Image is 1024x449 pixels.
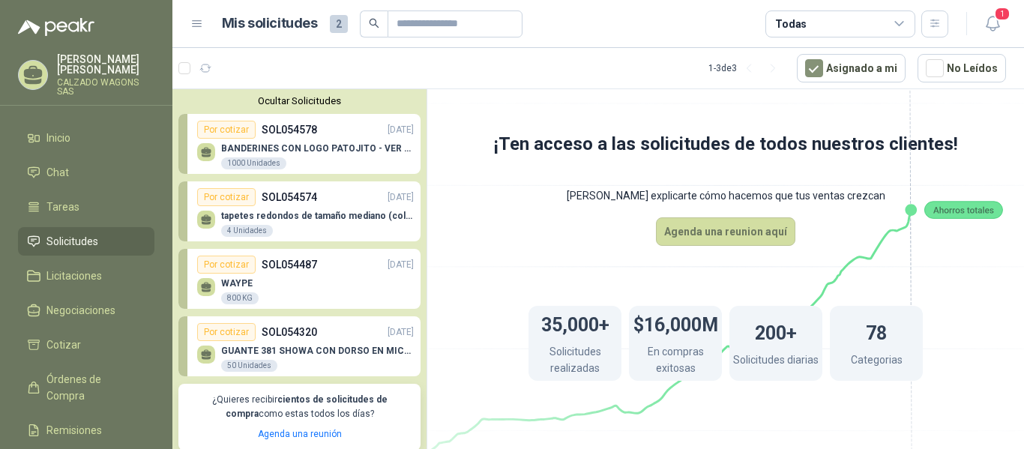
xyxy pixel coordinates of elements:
[262,324,317,340] p: SOL054320
[369,18,379,28] span: search
[222,13,318,34] h1: Mis solicitudes
[708,56,785,80] div: 1 - 3 de 3
[178,249,421,309] a: Por cotizarSOL054487[DATE] WAYPE800 KG
[221,360,277,372] div: 50 Unidades
[994,7,1011,21] span: 1
[528,343,621,380] p: Solicitudes realizadas
[197,256,256,274] div: Por cotizar
[178,114,421,174] a: Por cotizarSOL054578[DATE] BANDERINES CON LOGO PATOJITO - VER DOC ADJUNTO1000 Unidades
[18,416,154,445] a: Remisiones
[388,123,414,137] p: [DATE]
[733,352,819,372] p: Solicitudes diarias
[46,302,115,319] span: Negociaciones
[46,130,70,146] span: Inicio
[221,143,414,154] p: BANDERINES CON LOGO PATOJITO - VER DOC ADJUNTO
[262,121,317,138] p: SOL054578
[262,189,317,205] p: SOL054574
[866,315,887,348] h1: 78
[18,365,154,410] a: Órdenes de Compra
[187,393,412,421] p: ¿Quieres recibir como estas todos los días?
[18,124,154,152] a: Inicio
[633,307,718,340] h1: $16,000M
[178,181,421,241] a: Por cotizarSOL054574[DATE] tapetes redondos de tamaño mediano (colores beige, café)4 Unidades
[18,158,154,187] a: Chat
[797,54,906,82] button: Asignado a mi
[18,262,154,290] a: Licitaciones
[388,190,414,205] p: [DATE]
[18,296,154,325] a: Negociaciones
[46,199,79,215] span: Tareas
[262,256,317,273] p: SOL054487
[258,429,342,439] a: Agenda una reunión
[18,193,154,221] a: Tareas
[57,54,154,75] p: [PERSON_NAME] [PERSON_NAME]
[221,157,286,169] div: 1000 Unidades
[755,315,797,348] h1: 200+
[629,343,722,380] p: En compras exitosas
[46,268,102,284] span: Licitaciones
[197,121,256,139] div: Por cotizar
[388,325,414,340] p: [DATE]
[221,225,273,237] div: 4 Unidades
[541,307,609,340] h1: 35,000+
[178,316,421,376] a: Por cotizarSOL054320[DATE] GUANTE 381 SHOWA CON DORSO EN MICROFIBRA50 Unidades
[226,394,388,419] b: cientos de solicitudes de compra
[918,54,1006,82] button: No Leídos
[197,188,256,206] div: Por cotizar
[197,323,256,341] div: Por cotizar
[178,95,421,106] button: Ocultar Solicitudes
[388,258,414,272] p: [DATE]
[330,15,348,33] span: 2
[775,16,807,32] div: Todas
[46,371,140,404] span: Órdenes de Compra
[18,331,154,359] a: Cotizar
[656,217,795,246] button: Agenda una reunion aquí
[221,278,259,289] p: WAYPE
[46,337,81,353] span: Cotizar
[221,292,259,304] div: 800 KG
[18,18,94,36] img: Logo peakr
[46,164,69,181] span: Chat
[57,78,154,96] p: CALZADO WAGONS SAS
[18,227,154,256] a: Solicitudes
[851,352,903,372] p: Categorias
[979,10,1006,37] button: 1
[46,422,102,439] span: Remisiones
[221,211,414,221] p: tapetes redondos de tamaño mediano (colores beige, café)
[46,233,98,250] span: Solicitudes
[221,346,414,356] p: GUANTE 381 SHOWA CON DORSO EN MICROFIBRA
